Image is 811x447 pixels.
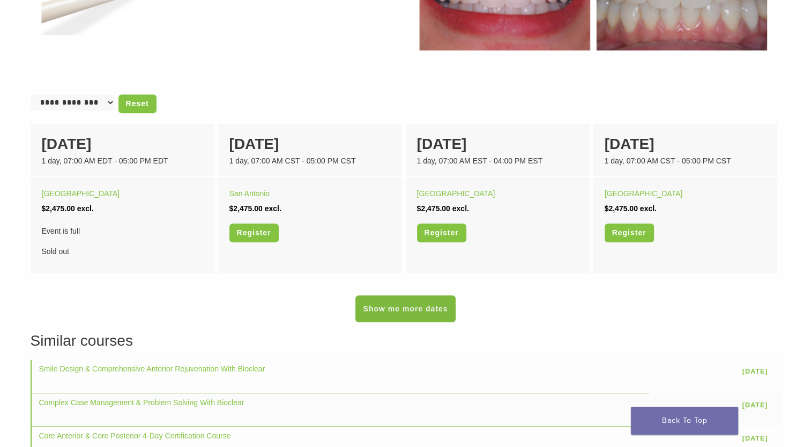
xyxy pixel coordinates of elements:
a: [DATE] [737,430,773,447]
div: Sold out [42,223,203,259]
a: Core Anterior & Core Posterior 4-Day Certification Course [39,431,231,440]
div: 1 day, 07:00 AM CST - 05:00 PM CST [605,155,766,167]
span: excl. [77,204,94,213]
span: $2,475.00 [42,204,75,213]
span: $2,475.00 [605,204,638,213]
a: [GEOGRAPHIC_DATA] [42,189,120,198]
a: Reset [118,94,157,113]
span: Event is full [42,223,203,239]
a: [GEOGRAPHIC_DATA] [417,189,495,198]
span: excl. [640,204,657,213]
div: [DATE] [605,133,766,155]
div: [DATE] [417,133,578,155]
a: Register [229,223,279,242]
a: Show me more dates [355,295,455,322]
span: $2,475.00 [229,204,263,213]
div: [DATE] [42,133,203,155]
a: Register [605,223,654,242]
a: Smile Design & Comprehensive Anterior Rejuvenation With Bioclear [39,364,265,373]
a: Back To Top [631,407,738,435]
span: $2,475.00 [417,204,450,213]
h3: Similar courses [31,330,781,352]
div: [DATE] [229,133,391,155]
span: excl. [265,204,281,213]
div: 1 day, 07:00 AM EST - 04:00 PM EST [417,155,578,167]
a: [GEOGRAPHIC_DATA] [605,189,683,198]
a: [DATE] [737,363,773,380]
div: 1 day, 07:00 AM EDT - 05:00 PM EDT [42,155,203,167]
div: 1 day, 07:00 AM CST - 05:00 PM CST [229,155,391,167]
a: [DATE] [737,397,773,414]
a: Complex Case Management & Problem Solving With Bioclear [39,398,244,407]
a: Register [417,223,466,242]
span: excl. [452,204,469,213]
a: San Antonio [229,189,270,198]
